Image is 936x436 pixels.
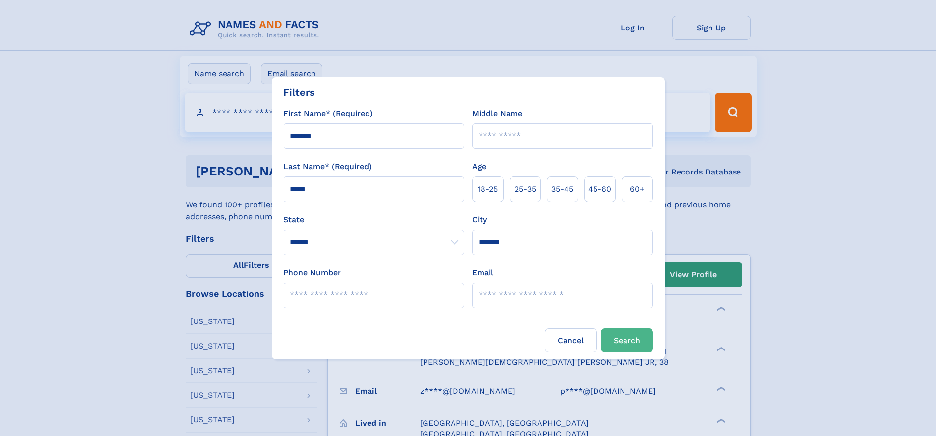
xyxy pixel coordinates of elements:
span: 45‑60 [588,183,611,195]
label: Last Name* (Required) [284,161,372,173]
div: Filters [284,85,315,100]
label: City [472,214,487,226]
label: First Name* (Required) [284,108,373,119]
button: Search [601,328,653,352]
span: 60+ [630,183,645,195]
span: 18‑25 [478,183,498,195]
label: Phone Number [284,267,341,279]
span: 25‑35 [514,183,536,195]
label: Cancel [545,328,597,352]
label: State [284,214,464,226]
label: Middle Name [472,108,522,119]
label: Age [472,161,486,173]
label: Email [472,267,493,279]
span: 35‑45 [551,183,573,195]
